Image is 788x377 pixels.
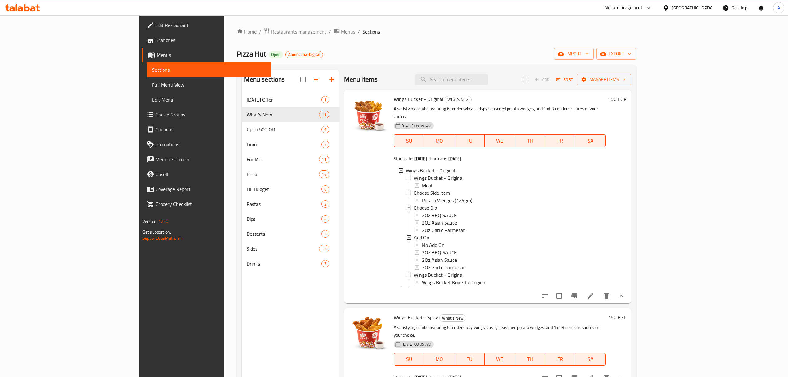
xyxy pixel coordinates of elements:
span: SU [396,136,422,145]
h6: 150 EGP [608,95,626,103]
span: FR [548,355,573,364]
span: Wings Bucket - Spicy [394,313,438,322]
span: No Add On [422,241,445,249]
span: 12 [319,246,329,252]
button: export [596,48,636,60]
span: Start date: [394,155,414,163]
span: [DATE] 09:05 AM [399,341,434,347]
h6: 150 EGP [608,313,626,322]
button: sort-choices [538,288,553,303]
button: SA [575,134,606,147]
button: delete [599,288,614,303]
div: items [321,215,329,223]
div: [GEOGRAPHIC_DATA] [672,4,713,11]
span: Upsell [155,170,266,178]
span: Restaurants management [271,28,326,35]
span: Add On [414,234,429,241]
p: A satisfying combo featuring 6 tender wings, crispy seasoned potato wedges, and 1 of 3 delicious ... [394,105,606,120]
span: Branches [155,36,266,44]
span: Choose Side Item [414,189,450,197]
span: Select all sections [296,73,309,86]
input: search [415,74,488,85]
div: Fill Budget [247,185,321,193]
span: Wings Bucket - Original [414,271,463,279]
div: For Me11 [242,152,339,167]
button: SA [575,353,606,366]
b: [DATE] [414,155,428,163]
button: TH [515,134,545,147]
span: 16 [319,171,329,177]
span: export [601,50,631,58]
span: Choice Groups [155,111,266,118]
div: items [321,230,329,238]
span: 6 [322,127,329,133]
span: Pizza [247,170,319,178]
span: MO [427,355,452,364]
div: items [319,245,329,252]
button: WE [485,353,515,366]
button: SU [394,353,424,366]
span: Sections [362,28,380,35]
span: 6 [322,186,329,192]
div: What's New11 [242,107,339,122]
span: Add item [532,75,552,84]
span: For Me [247,156,319,163]
span: Wings Bucket Bone-In Original [422,279,486,286]
div: items [321,126,329,133]
span: Manage items [582,76,626,84]
span: Menus [341,28,355,35]
span: SA [578,355,603,364]
span: WE [487,136,513,145]
span: Promotions [155,141,266,148]
button: import [554,48,594,60]
li: / [358,28,360,35]
button: show more [614,288,629,303]
a: Restaurants management [264,28,326,36]
span: Drinks [247,260,321,267]
div: What's New [439,314,466,322]
span: Full Menu View [152,81,266,89]
span: import [559,50,589,58]
span: Desserts [247,230,321,238]
div: Fill Budget6 [242,182,339,197]
span: Wings Bucket - Original [394,94,443,104]
span: Meal [422,182,432,189]
button: FR [545,134,575,147]
span: 11 [319,112,329,118]
div: items [321,141,329,148]
div: items [319,170,329,178]
div: Menu-management [604,4,642,11]
img: Wings Bucket - Spicy [349,313,389,353]
div: items [319,111,329,118]
span: Dips [247,215,321,223]
a: Choice Groups [142,107,271,122]
a: Branches [142,33,271,48]
button: MO [424,134,454,147]
a: Full Menu View [147,77,271,92]
span: Potato Wedges (125gm) [422,197,472,204]
span: SU [396,355,422,364]
button: TU [454,134,485,147]
button: MO [424,353,454,366]
span: 2Oz BBQ SAUCE [422,249,457,256]
span: Coupons [155,126,266,133]
span: Sort items [552,75,577,84]
span: TH [517,355,543,364]
span: Edit Restaurant [155,21,266,29]
span: 2 [322,201,329,207]
a: Edit menu item [587,292,594,300]
p: A satisfying combo featuring 6 tender spicy wings, crispy seasoned potato wedges, and 1 of 3 deli... [394,324,606,339]
span: Pastas [247,200,321,208]
li: / [329,28,331,35]
div: items [321,185,329,193]
div: Monday Offer [247,96,321,103]
span: End date: [430,155,447,163]
span: Sort sections [309,72,324,87]
div: items [321,96,329,103]
button: WE [485,134,515,147]
span: Sides [247,245,319,252]
span: Wings Bucket - Original [406,167,455,174]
